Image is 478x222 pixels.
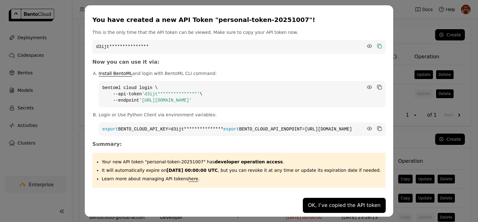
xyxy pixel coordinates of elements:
h3: Summary: [92,141,385,147]
div: You have created a new API Token "personal-token-20251007"! [92,15,383,24]
strong: developer operation access [215,159,283,164]
code: bentoml cloud login \ --api-token \ --endpoint [99,81,385,107]
span: export [223,127,239,132]
p: and login with BentoML CLI command: [99,70,385,77]
a: Install BentoML [99,71,132,76]
div: dialog [85,5,393,217]
button: OK, I’ve copied the API token [303,198,385,213]
p: Login or Use Python Client via environment variables: [99,112,385,118]
p: It will automatically expire on , but you can revoke it at any time or update its expiration date... [102,167,381,173]
span: '[URL][DOMAIN_NAME]' [139,98,192,103]
a: here [188,176,198,181]
p: Learn more about managing API tokens . [102,176,381,182]
span: export [102,127,118,132]
strong: [DATE] 00:00:00 UTC [166,168,218,173]
p: Your new API token "personal-token-20251007" has . [102,159,381,165]
p: This is the only time that the API token can be viewed. Make sure to copy your API token now. [92,29,385,35]
h3: Now you can use it via: [92,59,385,65]
code: BENTO_CLOUD_API_KEY=d3ijt*************** BENTO_CLOUD_API_ENDPOINT=[URL][DOMAIN_NAME] [99,122,385,136]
